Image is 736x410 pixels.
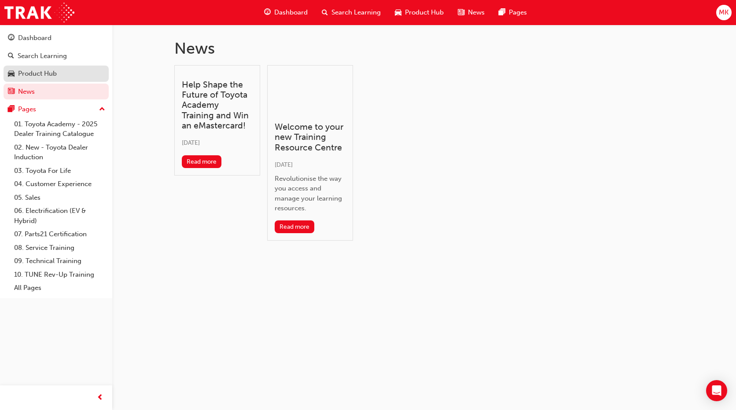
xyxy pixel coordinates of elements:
span: Product Hub [405,7,444,18]
span: Pages [509,7,527,18]
a: news-iconNews [451,4,492,22]
span: car-icon [8,70,15,78]
div: Search Learning [18,51,67,61]
span: pages-icon [499,7,505,18]
a: Help Shape the Future of Toyota Academy Training and Win an eMastercard![DATE]Read more [174,65,260,176]
span: prev-icon [97,392,103,403]
a: guage-iconDashboard [257,4,315,22]
a: 10. TUNE Rev-Up Training [11,268,109,282]
a: Welcome to your new Training Resource Centre[DATE]Revolutionise the way you access and manage you... [267,65,353,241]
span: Search Learning [331,7,381,18]
a: 01. Toyota Academy - 2025 Dealer Training Catalogue [11,117,109,141]
a: Search Learning [4,48,109,64]
h3: Help Shape the Future of Toyota Academy Training and Win an eMastercard! [182,80,253,131]
button: Pages [4,101,109,117]
a: 08. Service Training [11,241,109,255]
span: [DATE] [275,161,293,168]
span: news-icon [8,88,15,96]
span: [DATE] [182,139,200,146]
a: 05. Sales [11,191,109,205]
a: News [4,84,109,100]
button: Read more [182,155,222,168]
span: up-icon [99,104,105,115]
h1: News [174,39,674,58]
a: Dashboard [4,30,109,46]
a: All Pages [11,281,109,295]
h3: Welcome to your new Training Resource Centre [275,122,346,153]
div: Revolutionise the way you access and manage your learning resources. [275,174,346,213]
img: Trak [4,3,74,22]
span: News [468,7,485,18]
div: Pages [18,104,36,114]
span: MK [719,7,729,18]
span: search-icon [8,52,14,60]
span: car-icon [395,7,401,18]
span: guage-icon [264,7,271,18]
span: guage-icon [8,34,15,42]
span: news-icon [458,7,464,18]
div: Open Intercom Messenger [706,380,727,401]
a: 02. New - Toyota Dealer Induction [11,141,109,164]
span: Dashboard [274,7,308,18]
span: pages-icon [8,106,15,113]
span: search-icon [322,7,328,18]
a: 04. Customer Experience [11,177,109,191]
a: car-iconProduct Hub [388,4,451,22]
a: Product Hub [4,66,109,82]
button: Read more [275,220,315,233]
div: Dashboard [18,33,52,43]
a: pages-iconPages [492,4,534,22]
a: 03. Toyota For Life [11,164,109,178]
a: 09. Technical Training [11,254,109,268]
a: 07. Parts21 Certification [11,227,109,241]
button: MK [716,5,732,20]
div: Product Hub [18,69,57,79]
a: search-iconSearch Learning [315,4,388,22]
a: 06. Electrification (EV & Hybrid) [11,204,109,227]
button: DashboardSearch LearningProduct HubNews [4,28,109,101]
